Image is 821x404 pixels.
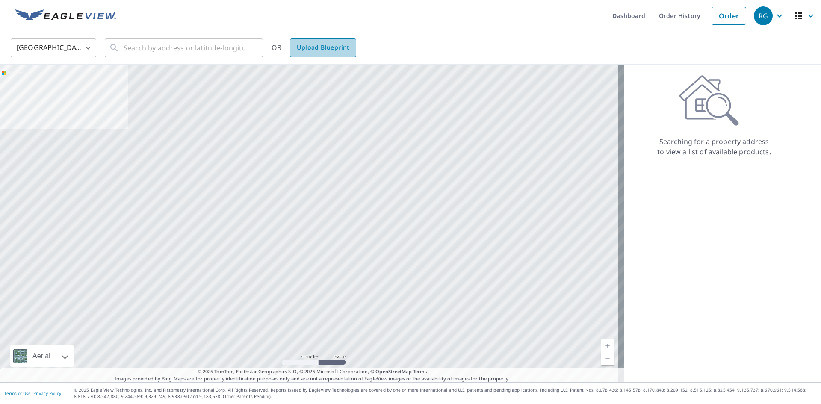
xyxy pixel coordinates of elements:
[297,42,349,53] span: Upload Blueprint
[413,368,427,375] a: Terms
[375,368,411,375] a: OpenStreetMap
[290,38,356,57] a: Upload Blueprint
[11,36,96,60] div: [GEOGRAPHIC_DATA]
[601,352,614,365] a: Current Level 5, Zoom Out
[74,387,817,400] p: © 2025 Eagle View Technologies, Inc. and Pictometry International Corp. All Rights Reserved. Repo...
[10,345,74,367] div: Aerial
[198,368,427,375] span: © 2025 TomTom, Earthstar Geographics SIO, © 2025 Microsoft Corporation, ©
[601,339,614,352] a: Current Level 5, Zoom In
[754,6,773,25] div: RG
[272,38,356,57] div: OR
[712,7,746,25] a: Order
[4,391,61,396] p: |
[4,390,31,396] a: Terms of Use
[15,9,116,22] img: EV Logo
[33,390,61,396] a: Privacy Policy
[657,136,771,157] p: Searching for a property address to view a list of available products.
[124,36,245,60] input: Search by address or latitude-longitude
[30,345,53,367] div: Aerial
